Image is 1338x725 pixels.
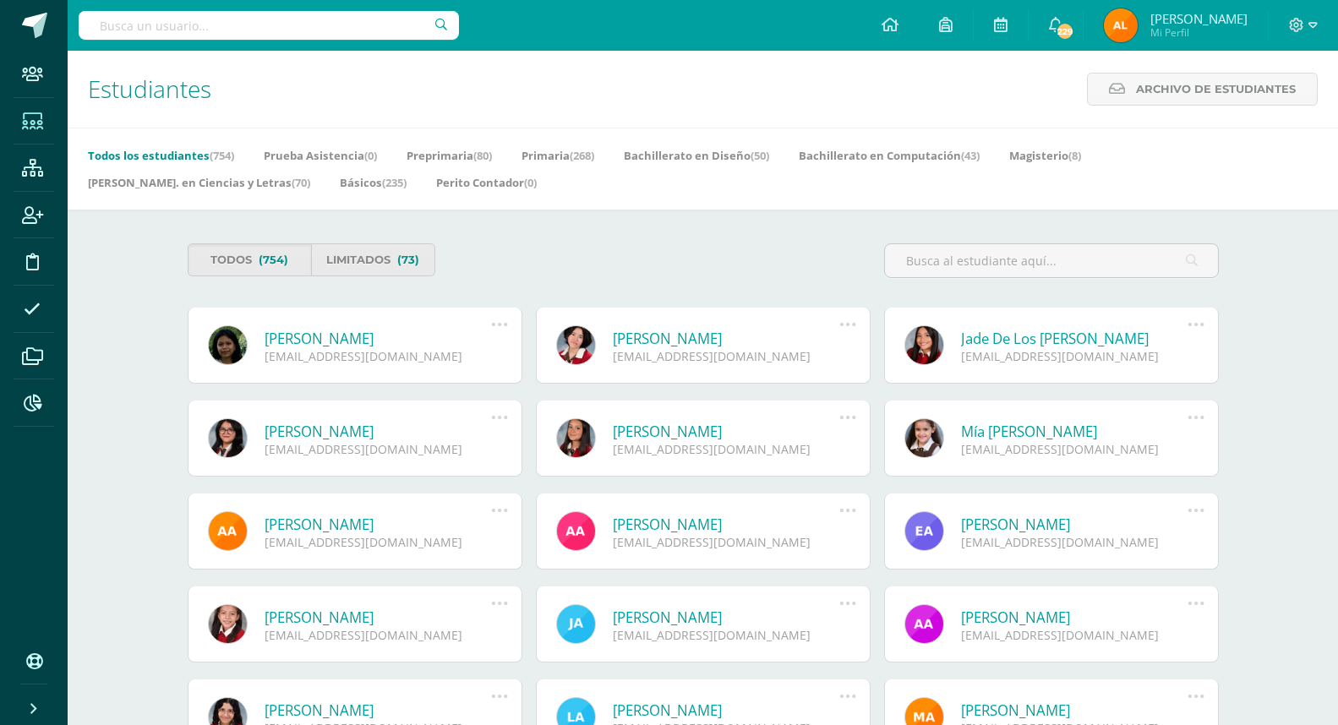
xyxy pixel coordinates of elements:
[259,244,288,275] span: (754)
[265,627,492,643] div: [EMAIL_ADDRESS][DOMAIN_NAME]
[524,175,537,190] span: (0)
[961,700,1188,720] a: [PERSON_NAME]
[436,169,537,196] a: Perito Contador(0)
[961,422,1188,441] a: Mía [PERSON_NAME]
[364,148,377,163] span: (0)
[188,243,312,276] a: Todos(754)
[961,627,1188,643] div: [EMAIL_ADDRESS][DOMAIN_NAME]
[961,608,1188,627] a: [PERSON_NAME]
[292,175,310,190] span: (70)
[613,422,840,441] a: [PERSON_NAME]
[961,534,1188,550] div: [EMAIL_ADDRESS][DOMAIN_NAME]
[264,142,377,169] a: Prueba Asistencia(0)
[1104,8,1138,42] img: af9b8bc9e20a7c198341f7486dafb623.png
[799,142,980,169] a: Bachillerato en Computación(43)
[397,244,419,275] span: (73)
[613,627,840,643] div: [EMAIL_ADDRESS][DOMAIN_NAME]
[407,142,492,169] a: Preprimaria(80)
[265,422,492,441] a: [PERSON_NAME]
[961,329,1188,348] a: Jade De Los [PERSON_NAME]
[961,348,1188,364] div: [EMAIL_ADDRESS][DOMAIN_NAME]
[265,441,492,457] div: [EMAIL_ADDRESS][DOMAIN_NAME]
[961,515,1188,534] a: [PERSON_NAME]
[613,534,840,550] div: [EMAIL_ADDRESS][DOMAIN_NAME]
[382,175,407,190] span: (235)
[88,73,211,105] span: Estudiantes
[961,148,980,163] span: (43)
[210,148,234,163] span: (754)
[613,608,840,627] a: [PERSON_NAME]
[613,441,840,457] div: [EMAIL_ADDRESS][DOMAIN_NAME]
[265,700,492,720] a: [PERSON_NAME]
[265,534,492,550] div: [EMAIL_ADDRESS][DOMAIN_NAME]
[613,515,840,534] a: [PERSON_NAME]
[1056,22,1074,41] span: 229
[88,142,234,169] a: Todos los estudiantes(754)
[340,169,407,196] a: Básicos(235)
[1087,73,1318,106] a: Archivo de Estudiantes
[751,148,769,163] span: (50)
[79,11,459,40] input: Busca un usuario...
[961,441,1188,457] div: [EMAIL_ADDRESS][DOMAIN_NAME]
[1009,142,1081,169] a: Magisterio(8)
[613,348,840,364] div: [EMAIL_ADDRESS][DOMAIN_NAME]
[265,329,492,348] a: [PERSON_NAME]
[1150,10,1248,27] span: [PERSON_NAME]
[624,142,769,169] a: Bachillerato en Diseño(50)
[613,329,840,348] a: [PERSON_NAME]
[265,608,492,627] a: [PERSON_NAME]
[265,515,492,534] a: [PERSON_NAME]
[1136,74,1296,105] span: Archivo de Estudiantes
[1150,25,1248,40] span: Mi Perfil
[570,148,594,163] span: (268)
[522,142,594,169] a: Primaria(268)
[1068,148,1081,163] span: (8)
[613,700,840,720] a: [PERSON_NAME]
[311,243,435,276] a: Limitados(73)
[473,148,492,163] span: (80)
[885,244,1218,277] input: Busca al estudiante aquí...
[265,348,492,364] div: [EMAIL_ADDRESS][DOMAIN_NAME]
[88,169,310,196] a: [PERSON_NAME]. en Ciencias y Letras(70)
